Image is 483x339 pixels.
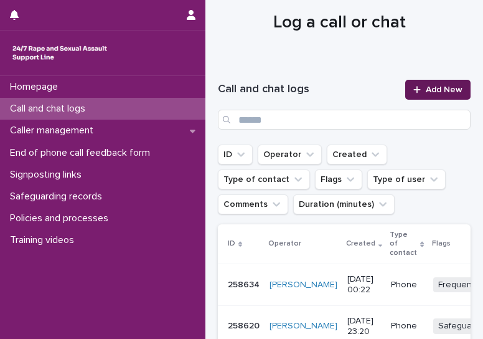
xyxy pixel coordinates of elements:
a: [PERSON_NAME] [270,321,337,332]
h1: Log a call or chat [218,11,461,34]
button: Operator [258,145,322,165]
p: Policies and processes [5,212,118,224]
button: ID [218,145,253,165]
h1: Call and chat logs [218,82,398,97]
a: Add New [405,80,471,100]
p: Safeguarding records [5,191,112,203]
p: 258634 [228,277,262,290]
p: Type of contact [390,228,417,260]
input: Search [218,110,471,130]
p: Caller management [5,125,103,136]
p: Homepage [5,81,68,93]
button: Flags [315,169,362,189]
button: Duration (minutes) [293,194,395,214]
img: rhQMoQhaT3yELyF149Cw [10,41,110,65]
p: Flags [432,237,451,251]
p: Training videos [5,234,84,246]
p: End of phone call feedback form [5,147,160,159]
p: Operator [268,237,301,251]
p: Signposting links [5,169,91,181]
p: [DATE] 23:20 [347,316,381,337]
p: [DATE] 00:22 [347,274,381,295]
p: Phone [391,321,423,332]
p: Call and chat logs [5,103,95,115]
button: Type of user [367,169,446,189]
button: Type of contact [218,169,310,189]
span: Add New [426,85,462,94]
p: Created [346,237,375,251]
p: ID [228,237,235,251]
p: Phone [391,280,423,290]
button: Comments [218,194,288,214]
p: 258620 [228,318,262,332]
a: [PERSON_NAME] [270,280,337,290]
button: Created [327,145,387,165]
